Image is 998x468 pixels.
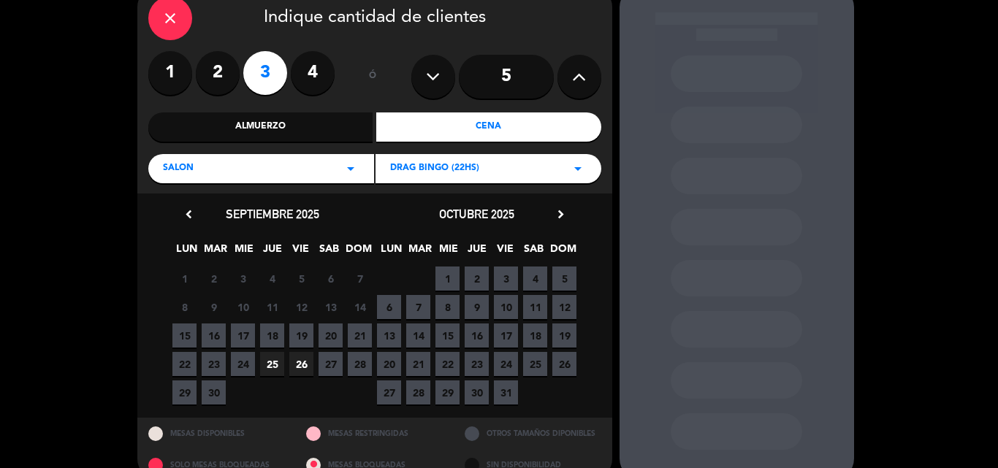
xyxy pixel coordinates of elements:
[348,323,372,348] span: 21
[465,352,489,376] span: 23
[349,51,397,102] div: ó
[289,266,313,291] span: 5
[552,295,576,319] span: 12
[494,266,518,291] span: 3
[202,380,226,404] span: 30
[552,352,576,376] span: 26
[465,380,489,404] span: 30
[390,161,479,176] span: DRAG BINGO (22Hs)
[289,352,313,376] span: 26
[161,9,179,27] i: close
[379,240,403,264] span: LUN
[137,418,296,449] div: MESAS DISPONIBLES
[260,323,284,348] span: 18
[319,323,343,348] span: 20
[317,240,341,264] span: SAB
[348,295,372,319] span: 14
[260,295,284,319] span: 11
[553,207,568,222] i: chevron_right
[181,207,197,222] i: chevron_left
[435,323,460,348] span: 15
[231,323,255,348] span: 17
[435,295,460,319] span: 8
[465,240,489,264] span: JUE
[465,266,489,291] span: 2
[163,161,194,176] span: SALON
[552,266,576,291] span: 5
[493,240,517,264] span: VIE
[454,418,612,449] div: OTROS TAMAÑOS DIPONIBLES
[202,266,226,291] span: 2
[319,266,343,291] span: 6
[319,295,343,319] span: 13
[202,323,226,348] span: 16
[523,323,547,348] span: 18
[203,240,227,264] span: MAR
[377,380,401,404] span: 27
[348,266,372,291] span: 7
[435,352,460,376] span: 22
[202,352,226,376] span: 23
[196,51,240,95] label: 2
[172,380,197,404] span: 29
[289,323,313,348] span: 19
[523,295,547,319] span: 11
[377,352,401,376] span: 20
[376,112,601,142] div: Cena
[348,352,372,376] span: 28
[172,323,197,348] span: 15
[552,323,576,348] span: 19
[202,295,226,319] span: 9
[523,266,547,291] span: 4
[148,51,192,95] label: 1
[342,160,359,177] i: arrow_drop_down
[226,207,319,221] span: septiembre 2025
[295,418,454,449] div: MESAS RESTRINGIDAS
[435,266,460,291] span: 1
[319,352,343,376] span: 27
[406,380,430,404] span: 28
[260,266,284,291] span: 4
[346,240,370,264] span: DOM
[406,323,430,348] span: 14
[523,352,547,376] span: 25
[175,240,199,264] span: LUN
[172,352,197,376] span: 22
[243,51,287,95] label: 3
[550,240,574,264] span: DOM
[231,352,255,376] span: 24
[172,266,197,291] span: 1
[148,112,373,142] div: Almuerzo
[377,295,401,319] span: 6
[232,240,256,264] span: MIE
[231,295,255,319] span: 10
[522,240,546,264] span: SAB
[569,160,587,177] i: arrow_drop_down
[439,207,514,221] span: octubre 2025
[435,380,460,404] span: 29
[289,295,313,319] span: 12
[436,240,460,264] span: MIE
[408,240,432,264] span: MAR
[494,323,518,348] span: 17
[289,240,313,264] span: VIE
[406,352,430,376] span: 21
[406,295,430,319] span: 7
[494,295,518,319] span: 10
[465,323,489,348] span: 16
[377,323,401,348] span: 13
[494,380,518,404] span: 31
[494,352,518,376] span: 24
[465,295,489,319] span: 9
[260,240,284,264] span: JUE
[260,352,284,376] span: 25
[231,266,255,291] span: 3
[291,51,335,95] label: 4
[172,295,197,319] span: 8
